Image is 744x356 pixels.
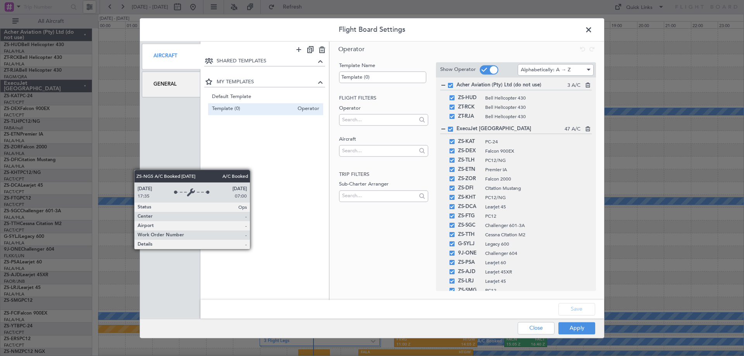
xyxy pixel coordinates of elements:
[217,79,316,86] span: MY TEMPLATES
[142,71,200,97] div: General
[458,258,481,267] span: ZS-PSA
[342,114,416,126] input: Search...
[339,136,428,143] label: Aircraft
[485,104,592,111] span: Bell Helicopter 430
[485,166,592,173] span: Premier IA
[458,212,481,221] span: ZS-FTG
[458,146,481,156] span: ZS-DEX
[485,278,592,285] span: Learjet 45
[485,259,592,266] span: Learjet 60
[485,95,592,101] span: Bell Helicopter 430
[339,105,428,112] label: Operator
[458,137,481,146] span: ZS-KAT
[485,213,592,220] span: PC12
[485,241,592,248] span: Legacy 600
[456,81,567,89] span: Acher Aviation (Pty) Ltd (do not use)
[558,322,595,334] button: Apply
[458,221,481,230] span: ZS-SGC
[142,43,200,69] div: Aircraft
[458,93,481,103] span: ZS-HUD
[456,125,565,133] span: ExecuJet [GEOGRAPHIC_DATA]
[440,66,476,74] label: Show Operator
[212,93,320,101] span: Default Template
[339,171,428,179] h2: Trip filters
[458,193,481,202] span: ZS-KHT
[518,322,555,334] button: Close
[485,268,592,275] span: Learjet 45XR
[458,156,481,165] span: ZS-TLH
[485,113,592,120] span: Bell Helicopter 430
[458,112,481,121] span: ZT-RJA
[339,95,428,102] h2: Flight filters
[521,66,571,73] span: Alphabetically: A → Z
[565,126,580,133] span: 47 A/C
[458,267,481,277] span: ZS-AJD
[338,45,365,53] span: Operator
[458,174,481,184] span: ZS-ZOR
[458,277,481,286] span: ZS-LRJ
[485,138,592,145] span: PC-24
[485,222,592,229] span: Challenger 601-3A
[485,250,592,257] span: Challenger 604
[485,157,592,164] span: PC12/NG
[140,18,604,41] header: Flight Board Settings
[485,231,592,238] span: Cessna Citation M2
[294,105,319,113] span: Operator
[458,165,481,174] span: ZS-ETN
[339,62,428,70] label: Template Name
[485,203,592,210] span: Learjet 45
[458,103,481,112] span: ZT-RCK
[458,286,481,295] span: ZS-SMG
[458,184,481,193] span: ZS-DFI
[458,249,481,258] span: 9J-ONE
[485,148,592,155] span: Falcon 900EX
[217,57,316,65] span: SHARED TEMPLATES
[458,239,481,249] span: G-SYLJ
[485,194,592,201] span: PC12/NG
[342,190,416,202] input: Search...
[342,145,416,157] input: Search...
[212,105,294,113] span: Template (0)
[458,230,481,239] span: ZS-TTH
[339,181,428,188] label: Sub-Charter Arranger
[485,287,592,294] span: PC12
[485,185,592,192] span: Citation Mustang
[458,202,481,212] span: ZS-DCA
[485,175,592,182] span: Falcon 2000
[567,82,580,89] span: 3 A/C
